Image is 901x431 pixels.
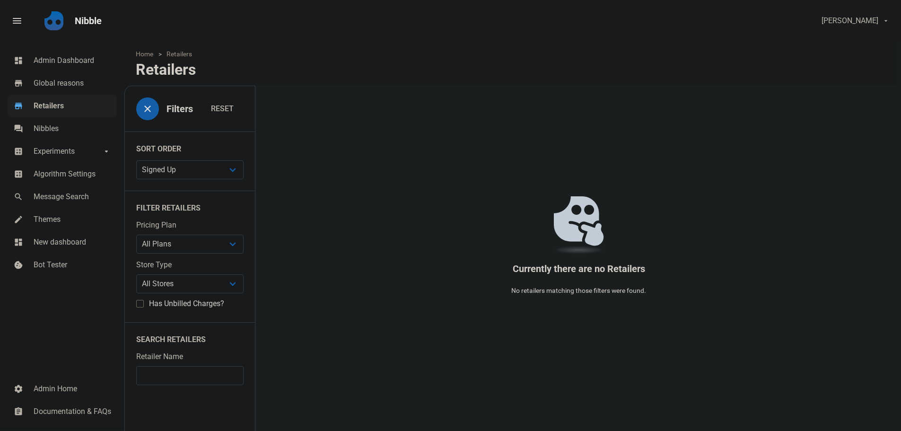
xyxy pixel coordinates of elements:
span: settings [14,383,23,393]
legend: Search Retailers [125,322,255,351]
span: close [142,103,153,114]
a: calculateExperimentsarrow_drop_down [8,140,117,163]
span: dashboard [14,237,23,246]
span: Nibbles [34,123,111,134]
span: New dashboard [34,237,111,248]
legend: Filter Retailers [125,191,255,220]
a: calculateAlgorithm Settings [8,163,117,185]
a: mode_editThemes [8,208,117,231]
span: Reset [211,103,234,114]
label: Store Type [136,259,244,271]
span: Algorithm Settings [34,168,111,180]
span: Themes [34,214,111,225]
nav: breadcrumbs [124,42,896,61]
button: Reset [201,99,244,118]
a: dashboardAdmin Dashboard [8,49,117,72]
span: [PERSON_NAME] [822,15,878,26]
span: cookie [14,259,23,269]
button: close [136,97,159,120]
span: calculate [14,146,23,155]
a: Home [136,49,158,59]
h2: Currently there are no Retailers [511,264,646,274]
a: Nibble [69,8,107,34]
a: assignmentDocumentation & FAQs [8,400,117,423]
label: Pricing Plan [136,220,244,231]
label: Retailer Name [136,351,244,362]
span: Experiments [34,146,102,157]
a: cookieBot Tester [8,254,117,276]
span: store [14,100,23,110]
button: [PERSON_NAME] [814,11,895,30]
span: search [14,191,23,201]
h1: Retailers [136,61,196,78]
span: forum [14,123,23,132]
span: dashboard [14,55,23,64]
span: Admin Dashboard [34,55,111,66]
span: menu [11,15,23,26]
a: dashboardNew dashboard [8,231,117,254]
span: assignment [14,406,23,415]
span: Bot Tester [34,259,111,271]
p: Nibble [75,14,102,27]
img: empty_state.svg [553,196,604,255]
span: Message Search [34,191,111,202]
span: Retailers [34,100,111,112]
span: arrow_drop_down [102,146,111,155]
p: No retailers matching those filters were found. [511,286,646,296]
span: Documentation & FAQs [34,406,111,417]
a: forumNibbles [8,117,117,140]
a: searchMessage Search [8,185,117,208]
legend: Sort Order [125,132,255,160]
h3: Filters [166,104,193,114]
span: Global reasons [34,78,111,89]
span: Has Unbilled Charges? [144,299,224,308]
span: store [14,78,23,87]
span: Admin Home [34,383,111,395]
a: storeGlobal reasons [8,72,117,95]
span: mode_edit [14,214,23,223]
span: calculate [14,168,23,178]
a: storeRetailers [8,95,117,117]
